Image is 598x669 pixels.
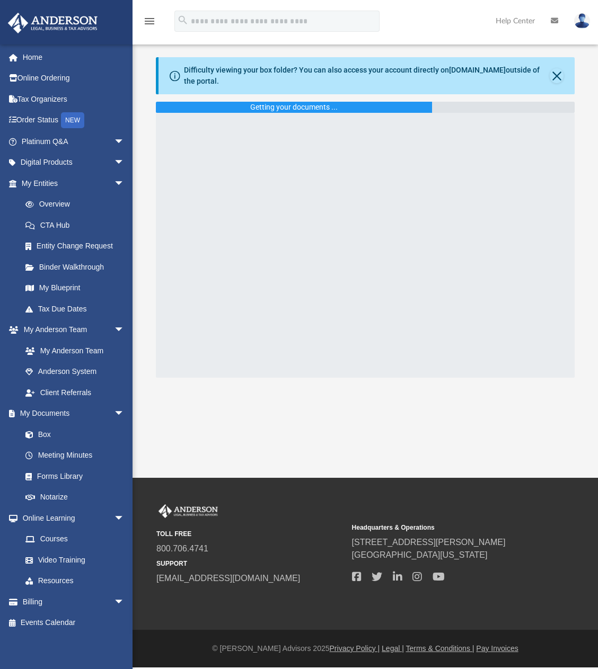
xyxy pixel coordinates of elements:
a: Online Ordering [7,68,140,89]
a: Binder Walkthrough [15,256,140,278]
a: Terms & Conditions | [406,644,474,653]
a: Legal | [382,644,404,653]
a: My Blueprint [15,278,135,299]
small: TOLL FREE [156,529,345,539]
i: menu [143,15,156,28]
div: NEW [61,112,84,128]
a: Overview [15,194,140,215]
span: arrow_drop_down [114,507,135,529]
a: Resources [15,570,135,592]
a: [EMAIL_ADDRESS][DOMAIN_NAME] [156,574,300,583]
a: [STREET_ADDRESS][PERSON_NAME] [352,538,506,547]
a: CTA Hub [15,215,140,236]
div: Difficulty viewing your box folder? You can also access your account directly on outside of the p... [184,65,550,87]
a: Pay Invoices [476,644,518,653]
a: Meeting Minutes [15,445,135,466]
a: My Documentsarrow_drop_down [7,403,135,424]
a: Entity Change Request [15,236,140,257]
img: User Pic [574,13,590,29]
a: Events Calendar [7,612,140,634]
small: SUPPORT [156,559,345,568]
a: Client Referrals [15,382,135,403]
div: © [PERSON_NAME] Advisors 2025 [133,643,598,654]
button: Close [550,68,564,83]
div: Getting your documents ... [250,102,338,113]
a: Order StatusNEW [7,110,140,131]
span: arrow_drop_down [114,319,135,341]
a: Platinum Q&Aarrow_drop_down [7,131,140,152]
a: Tax Due Dates [15,298,140,319]
a: menu [143,20,156,28]
a: Home [7,47,140,68]
a: Forms Library [15,466,130,487]
span: arrow_drop_down [114,131,135,153]
a: Notarize [15,487,135,508]
i: search [177,14,189,26]
a: Box [15,424,130,445]
a: Privacy Policy | [330,644,380,653]
a: [DOMAIN_NAME] [449,66,506,74]
a: Anderson System [15,361,135,382]
span: arrow_drop_down [114,403,135,425]
span: arrow_drop_down [114,173,135,194]
a: Video Training [15,549,130,570]
span: arrow_drop_down [114,152,135,174]
span: arrow_drop_down [114,591,135,613]
a: My Anderson Team [15,340,130,361]
a: Digital Productsarrow_drop_down [7,152,140,173]
small: Headquarters & Operations [352,523,540,532]
a: My Anderson Teamarrow_drop_down [7,319,135,341]
a: [GEOGRAPHIC_DATA][US_STATE] [352,550,488,559]
img: Anderson Advisors Platinum Portal [156,504,220,518]
a: My Entitiesarrow_drop_down [7,173,140,194]
a: Billingarrow_drop_down [7,591,140,612]
a: 800.706.4741 [156,544,208,553]
a: Online Learningarrow_drop_down [7,507,135,529]
a: Courses [15,529,135,550]
a: Tax Organizers [7,88,140,110]
img: Anderson Advisors Platinum Portal [5,13,101,33]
